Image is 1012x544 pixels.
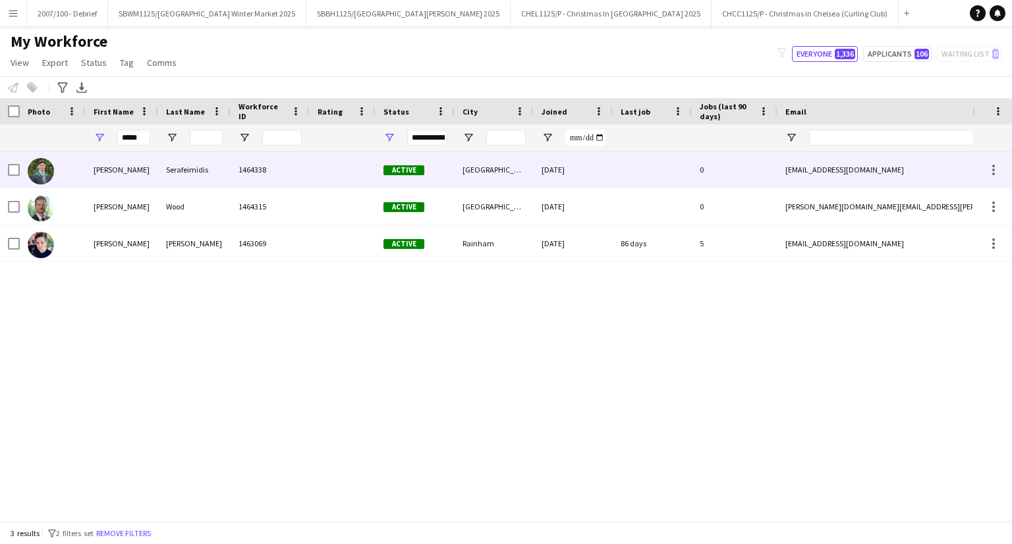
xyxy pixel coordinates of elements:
[792,46,858,62] button: Everyone1,336
[383,165,424,175] span: Active
[534,151,613,188] div: [DATE]
[542,132,553,144] button: Open Filter Menu
[306,1,511,26] button: SBBH1125/[GEOGRAPHIC_DATA][PERSON_NAME] 2025
[11,57,29,68] span: View
[692,151,777,188] div: 0
[463,107,478,117] span: City
[28,158,54,184] img: Andreas Serafeimidis
[158,225,231,261] div: [PERSON_NAME]
[534,225,613,261] div: [DATE]
[81,57,107,68] span: Status
[117,130,150,146] input: First Name Filter Input
[231,151,310,188] div: 1464338
[11,32,107,51] span: My Workforce
[712,1,899,26] button: CHCC1125/P - Christmas in Chelsea (Curling Club)
[147,57,177,68] span: Comms
[455,225,534,261] div: Rainham
[94,107,134,117] span: First Name
[383,239,424,249] span: Active
[239,101,286,121] span: Workforce ID
[486,130,526,146] input: City Filter Input
[190,130,223,146] input: Last Name Filter Input
[383,107,409,117] span: Status
[94,526,154,541] button: Remove filters
[55,80,70,95] app-action-btn: Advanced filters
[108,1,306,26] button: SBWM1125/[GEOGRAPHIC_DATA] Winter Market 2025
[86,188,158,225] div: [PERSON_NAME]
[455,151,534,188] div: [GEOGRAPHIC_DATA]
[231,188,310,225] div: 1464315
[28,232,54,258] img: Bogdan-Andrei Popa
[613,225,692,261] div: 86 days
[27,1,108,26] button: 2007/100 - Debrief
[74,80,90,95] app-action-btn: Export XLSX
[158,188,231,225] div: Wood
[542,107,567,117] span: Joined
[28,107,50,117] span: Photo
[262,130,302,146] input: Workforce ID Filter Input
[835,49,855,59] span: 1,336
[318,107,343,117] span: Rating
[158,151,231,188] div: Serafeimidis
[86,151,158,188] div: [PERSON_NAME]
[166,107,205,117] span: Last Name
[692,225,777,261] div: 5
[863,46,932,62] button: Applicants106
[231,225,310,261] div: 1463069
[463,132,474,144] button: Open Filter Menu
[914,49,929,59] span: 106
[692,188,777,225] div: 0
[37,54,73,71] a: Export
[94,132,105,144] button: Open Filter Menu
[534,188,613,225] div: [DATE]
[383,202,424,212] span: Active
[785,132,797,144] button: Open Filter Menu
[455,188,534,225] div: [GEOGRAPHIC_DATA]
[383,132,395,144] button: Open Filter Menu
[120,57,134,68] span: Tag
[621,107,650,117] span: Last job
[565,130,605,146] input: Joined Filter Input
[511,1,712,26] button: CHEL1125/P - Christmas In [GEOGRAPHIC_DATA] 2025
[86,225,158,261] div: [PERSON_NAME]
[115,54,139,71] a: Tag
[28,195,54,221] img: Andrew Wood
[42,57,68,68] span: Export
[142,54,182,71] a: Comms
[785,107,806,117] span: Email
[56,528,94,538] span: 2 filters set
[239,132,250,144] button: Open Filter Menu
[166,132,178,144] button: Open Filter Menu
[700,101,754,121] span: Jobs (last 90 days)
[5,54,34,71] a: View
[76,54,112,71] a: Status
